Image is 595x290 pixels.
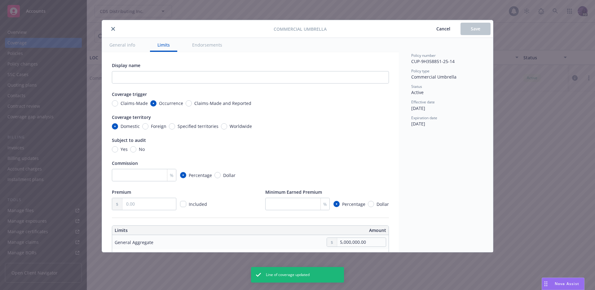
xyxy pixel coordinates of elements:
[180,172,186,178] input: Percentage
[230,123,252,129] span: Worldwide
[189,201,207,207] span: Included
[223,172,236,179] span: Dollar
[436,26,450,32] span: Cancel
[112,123,118,129] input: Domestic
[159,100,183,106] span: Occurrence
[130,146,136,152] input: No
[186,100,192,106] input: Claims-Made and Reported
[214,172,221,178] input: Dollar
[411,74,456,80] span: Commercial Umbrella
[411,99,435,105] span: Effective date
[112,160,138,166] span: Commission
[112,189,131,195] span: Premium
[368,201,374,207] input: Dollar
[121,123,140,129] span: Domestic
[274,26,327,32] span: Commercial Umbrella
[151,123,166,129] span: Foreign
[139,146,145,152] span: No
[185,38,230,52] button: Endorsements
[411,84,422,89] span: Status
[115,239,153,246] div: General Aggregate
[112,114,151,120] span: Coverage territory
[265,189,322,195] span: Minimum Earned Premium
[112,62,140,68] span: Display name
[253,226,389,235] th: Amount
[337,238,386,247] input: 0.00
[411,89,424,95] span: Active
[411,53,436,58] span: Policy number
[115,252,203,265] div: Products & Completed Operations Aggregate
[411,121,425,127] span: [DATE]
[266,272,310,278] span: Line of coverage updated
[112,146,118,152] input: Yes
[542,278,550,290] div: Drag to move
[150,38,177,52] button: Limits
[333,201,340,207] input: Percentage
[221,123,227,129] input: Worldwide
[142,123,148,129] input: Foreign
[169,123,175,129] input: Specified territories
[121,146,128,152] span: Yes
[109,25,117,33] button: close
[411,115,437,120] span: Expiration date
[377,201,389,207] span: Dollar
[426,23,461,35] button: Cancel
[411,105,425,111] span: [DATE]
[112,226,223,235] th: Limits
[102,38,143,52] button: General info
[112,91,147,97] span: Coverage trigger
[121,100,148,106] span: Claims-Made
[112,100,118,106] input: Claims-Made
[542,278,584,290] button: Nova Assist
[471,26,480,32] span: Save
[170,172,174,179] span: %
[342,201,365,207] span: Percentage
[555,281,579,286] span: Nova Assist
[411,68,430,74] span: Policy type
[411,58,455,64] span: CUP-9H358851-25-14
[189,172,212,179] span: Percentage
[461,23,491,35] button: Save
[112,137,146,143] span: Subject to audit
[150,100,156,106] input: Occurrence
[178,123,218,129] span: Specified territories
[194,100,251,106] span: Claims-Made and Reported
[122,198,176,210] input: 0.00
[323,201,327,207] span: %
